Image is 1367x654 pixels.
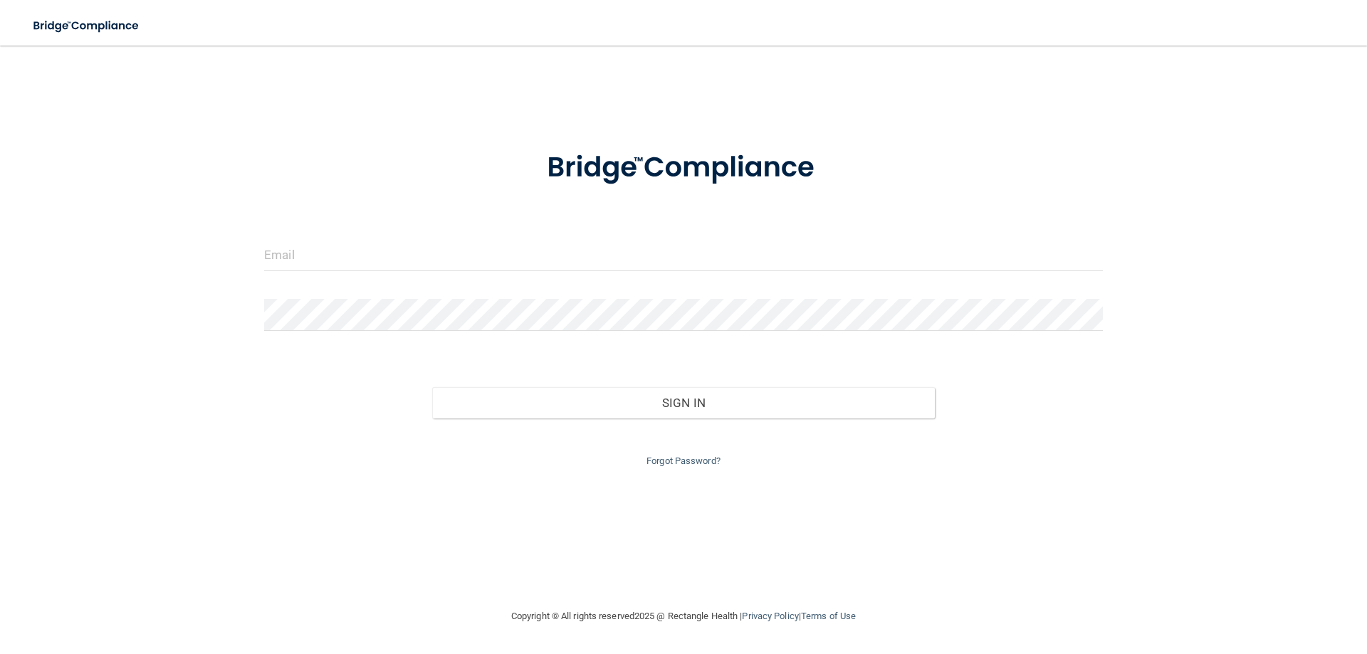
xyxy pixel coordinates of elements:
[518,131,849,205] img: bridge_compliance_login_screen.278c3ca4.svg
[264,239,1103,271] input: Email
[646,455,721,466] a: Forgot Password?
[742,611,798,621] a: Privacy Policy
[21,11,152,41] img: bridge_compliance_login_screen.278c3ca4.svg
[801,611,856,621] a: Terms of Use
[432,387,936,418] button: Sign In
[424,594,943,639] div: Copyright © All rights reserved 2025 @ Rectangle Health | |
